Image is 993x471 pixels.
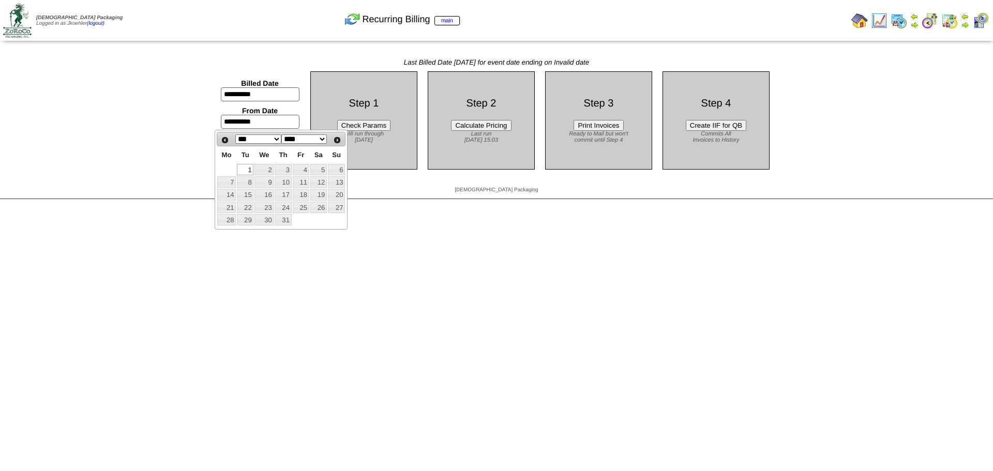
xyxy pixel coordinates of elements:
a: 26 [310,202,327,213]
button: Calculate Pricing [451,120,511,131]
div: Step 2 [436,98,526,110]
span: Friday [297,151,304,159]
img: line_graph.gif [871,12,887,29]
a: 21 [217,202,236,213]
span: Logged in as Jkoehler [36,15,123,26]
a: 8 [237,176,253,188]
i: Last Billed Date [DATE] for event date ending on Invalid date [404,58,589,66]
a: 24 [275,202,291,213]
button: Create IIF for QB [686,120,746,131]
div: Step 3 [553,98,644,110]
span: [DEMOGRAPHIC_DATA] Packaging [36,15,123,21]
a: Next [330,133,344,147]
div: Last run [DATE] 15:03 [436,131,526,143]
img: calendarprod.gif [891,12,907,29]
a: 5 [310,164,327,175]
a: Create IIF for QB [686,121,746,129]
a: Calculate Pricing [451,121,511,129]
span: Next [333,136,341,144]
span: Recurring Billing [363,14,460,25]
div: Step 4 [671,98,761,110]
span: Wednesday [259,151,269,159]
img: arrowleft.gif [961,12,969,21]
div: Will run through [DATE] [319,131,409,143]
a: 1 [237,164,253,175]
a: 4 [293,164,309,175]
a: (logout) [87,21,104,26]
a: 27 [328,202,345,213]
a: 20 [328,189,345,201]
button: Check Params [337,120,390,131]
a: 31 [275,214,291,225]
a: 30 [254,214,274,225]
button: Print Invoices [574,120,623,131]
span: Prev [221,136,229,144]
a: 2 [254,164,274,175]
label: Billed Date [241,79,278,87]
div: Step 1 [319,98,409,110]
img: calendarcustomer.gif [972,12,989,29]
img: calendarinout.gif [941,12,958,29]
a: main [434,16,460,25]
a: 29 [237,214,253,225]
a: Check Params [337,121,390,129]
a: 23 [254,202,274,213]
a: Prev [218,133,232,147]
a: 11 [293,176,309,188]
div: Commits All Invoices to History [671,131,761,143]
a: 13 [328,176,345,188]
label: From Date [242,107,278,115]
a: 15 [237,189,253,201]
img: home.gif [851,12,868,29]
a: 28 [217,214,236,225]
a: 6 [328,164,345,175]
a: 22 [237,202,253,213]
a: 3 [275,164,291,175]
a: 7 [217,176,236,188]
a: 12 [310,176,327,188]
img: reconcile.gif [344,11,360,27]
span: Saturday [314,151,323,159]
a: 10 [275,176,291,188]
a: 16 [254,189,274,201]
a: Print Invoices [574,121,623,129]
img: calendarblend.gif [922,12,938,29]
img: arrowright.gif [910,21,919,29]
img: zoroco-logo-small.webp [3,3,32,38]
span: Monday [222,151,232,159]
a: 19 [310,189,327,201]
a: 14 [217,189,236,201]
a: 25 [293,202,309,213]
img: arrowleft.gif [910,12,919,21]
a: 17 [275,189,291,201]
span: Sunday [332,151,341,159]
span: Tuesday [242,151,249,159]
span: [DEMOGRAPHIC_DATA] Packaging [455,187,538,193]
div: Ready to Mail but won't commit until Step 4 [553,131,644,143]
a: 9 [254,176,274,188]
img: arrowright.gif [961,21,969,29]
span: Thursday [279,151,287,159]
a: 18 [293,189,309,201]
